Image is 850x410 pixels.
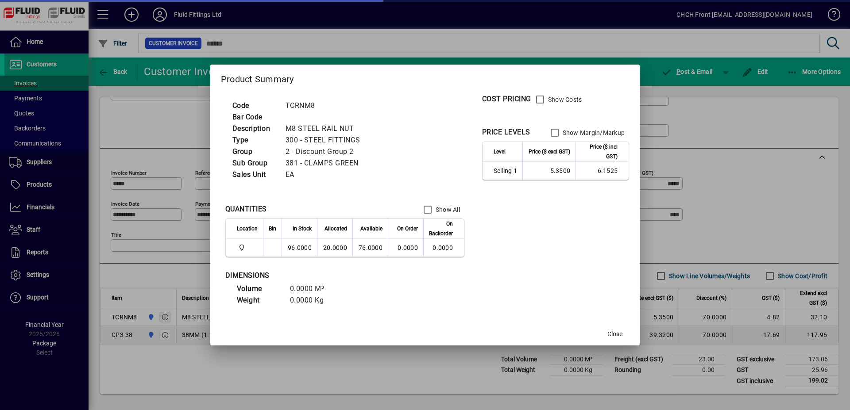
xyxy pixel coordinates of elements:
[325,224,347,234] span: Allocated
[607,330,622,339] span: Close
[398,244,418,251] span: 0.0000
[529,147,570,157] span: Price ($ excl GST)
[228,134,281,146] td: Type
[281,123,371,134] td: M8 STEEL RAIL NUT
[281,146,371,157] td: 2 - Discount Group 2
[434,205,460,214] label: Show All
[281,157,371,169] td: 381 - CLAMPS GREEN
[317,239,352,257] td: 20.0000
[228,123,281,134] td: Description
[232,283,286,295] td: Volume
[281,169,371,180] td: EA
[281,100,371,111] td: TCRNM8
[429,219,453,238] span: On Backorder
[269,224,276,234] span: Bin
[228,146,281,157] td: Group
[232,295,286,306] td: Weight
[581,142,618,161] span: Price ($ incl GST)
[576,162,629,180] td: 6.1525
[482,127,530,138] div: PRICE LEVELS
[281,134,371,146] td: 300 - STEEL FITTINGS
[494,166,517,175] span: Selling 1
[228,100,281,111] td: Code
[228,111,281,123] td: Bar Code
[225,204,267,215] div: QUANTITIES
[286,295,339,306] td: 0.0000 Kg
[293,224,312,234] span: In Stock
[352,239,388,257] td: 76.0000
[228,157,281,169] td: Sub Group
[601,326,629,342] button: Close
[360,224,382,234] span: Available
[225,270,447,281] div: DIMENSIONS
[397,224,418,234] span: On Order
[546,95,582,104] label: Show Costs
[494,147,506,157] span: Level
[237,224,258,234] span: Location
[228,169,281,180] td: Sales Unit
[423,239,464,257] td: 0.0000
[210,65,640,90] h2: Product Summary
[561,128,625,137] label: Show Margin/Markup
[522,162,576,180] td: 5.3500
[482,94,531,104] div: COST PRICING
[286,283,339,295] td: 0.0000 M³
[282,239,317,257] td: 96.0000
